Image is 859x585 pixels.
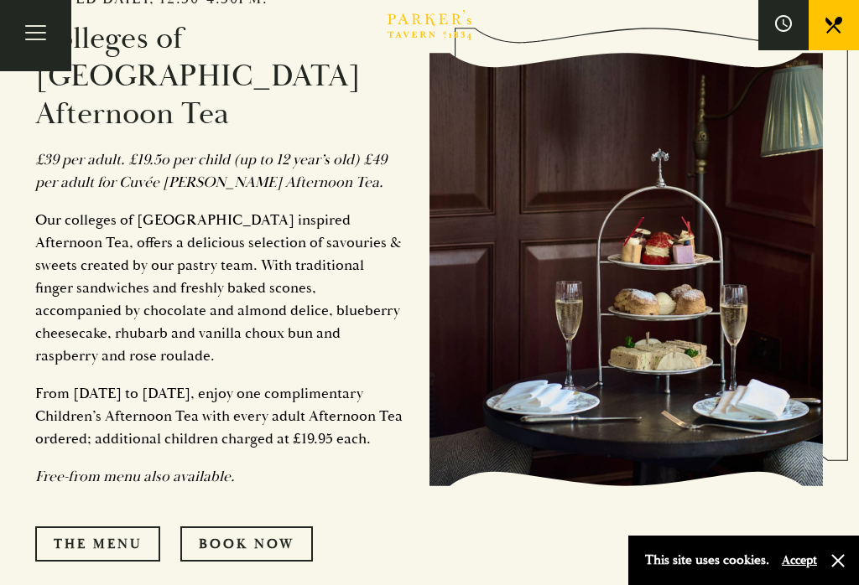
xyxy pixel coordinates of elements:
button: Accept [782,552,817,568]
a: The Menu [35,526,160,562]
p: From [DATE] to [DATE], enjoy one complimentary Children’s Afternoon Tea with every adult Afternoo... [35,382,404,450]
em: £39 per adult. £19.5o per child (up to 12 year’s old) £49 per adult for Cuvée [PERSON_NAME] After... [35,150,387,192]
button: Close and accept [830,552,846,569]
p: This site uses cookies. [645,548,769,572]
a: Book Now [180,526,313,562]
h3: Colleges of [GEOGRAPHIC_DATA] Afternoon Tea [35,20,404,132]
p: Our colleges of [GEOGRAPHIC_DATA] inspired Afternoon Tea, offers a delicious selection of savouri... [35,209,404,367]
em: Free-from menu also available. [35,467,235,486]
